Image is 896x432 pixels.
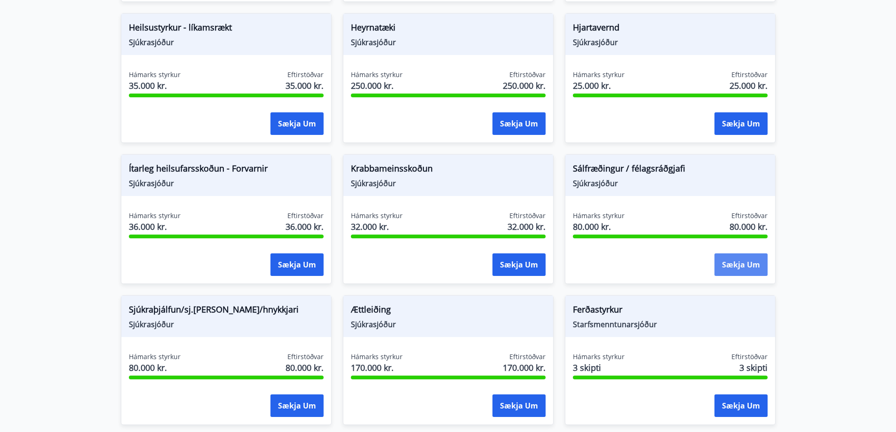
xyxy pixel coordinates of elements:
span: Hámarks styrkur [129,70,181,79]
span: Eftirstöðvar [509,70,546,79]
span: 35.000 kr. [129,79,181,92]
span: 80.000 kr. [573,220,625,233]
button: Sækja um [714,394,768,417]
span: Hámarks styrkur [129,211,181,220]
span: 32.000 kr. [507,220,546,233]
button: Sækja um [492,394,546,417]
span: Sálfræðingur / félagsráðgjafi [573,162,768,178]
span: Hámarks styrkur [129,352,181,361]
span: Eftirstöðvar [509,211,546,220]
button: Sækja um [714,253,768,276]
span: Sjúkrasjóður [351,37,546,47]
span: 3 skipti [573,361,625,374]
span: 32.000 kr. [351,220,403,233]
span: 25.000 kr. [573,79,625,92]
button: Sækja um [492,112,546,135]
span: 80.000 kr. [129,361,181,374]
span: Eftirstöðvar [287,211,324,220]
span: Eftirstöðvar [287,352,324,361]
span: Starfsmenntunarsjóður [573,319,768,330]
span: Ættleiðing [351,303,546,319]
span: 3 skipti [739,361,768,374]
span: Krabbameinsskoðun [351,162,546,178]
span: Eftirstöðvar [731,211,768,220]
span: Eftirstöðvar [731,352,768,361]
span: 36.000 kr. [285,220,324,233]
span: Ítarleg heilsufarsskoðun - Forvarnir [129,162,324,178]
span: Heyrnatæki [351,21,546,37]
span: 170.000 kr. [351,361,403,374]
button: Sækja um [492,253,546,276]
span: Heilsustyrkur - líkamsrækt [129,21,324,37]
span: 80.000 kr. [729,220,768,233]
span: Sjúkrasjóður [573,37,768,47]
span: Sjúkraþjálfun/sj.[PERSON_NAME]/hnykkjari [129,303,324,319]
span: 36.000 kr. [129,220,181,233]
span: Hjartavernd [573,21,768,37]
span: Hámarks styrkur [573,352,625,361]
span: Sjúkrasjóður [573,178,768,189]
span: Sjúkrasjóður [351,319,546,330]
span: 250.000 kr. [351,79,403,92]
button: Sækja um [270,112,324,135]
span: Hámarks styrkur [573,211,625,220]
span: Eftirstöðvar [731,70,768,79]
span: Ferðastyrkur [573,303,768,319]
span: 35.000 kr. [285,79,324,92]
span: 25.000 kr. [729,79,768,92]
span: 170.000 kr. [503,361,546,374]
span: Hámarks styrkur [351,352,403,361]
span: Hámarks styrkur [573,70,625,79]
button: Sækja um [270,394,324,417]
span: Sjúkrasjóður [129,37,324,47]
span: Sjúkrasjóður [129,178,324,189]
button: Sækja um [714,112,768,135]
span: Eftirstöðvar [509,352,546,361]
span: 250.000 kr. [503,79,546,92]
button: Sækja um [270,253,324,276]
span: Sjúkrasjóður [351,178,546,189]
span: Hámarks styrkur [351,211,403,220]
span: Eftirstöðvar [287,70,324,79]
span: 80.000 kr. [285,361,324,374]
span: Sjúkrasjóður [129,319,324,330]
span: Hámarks styrkur [351,70,403,79]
